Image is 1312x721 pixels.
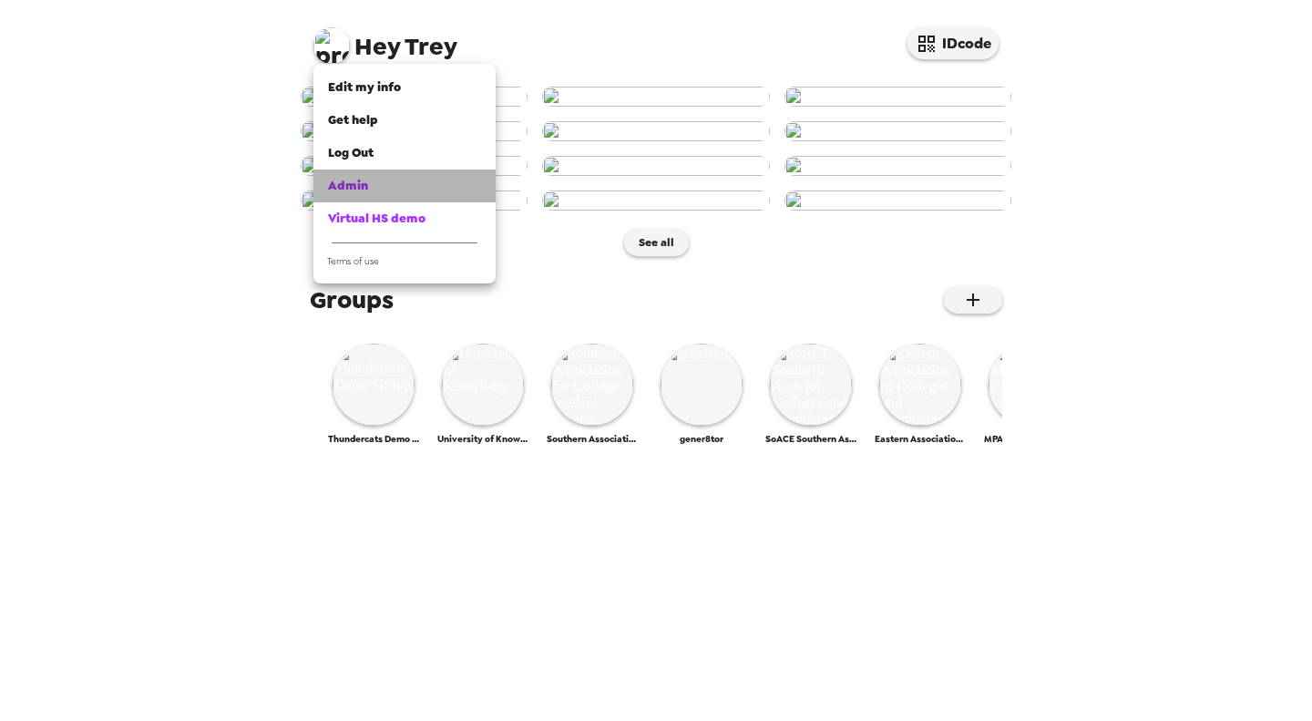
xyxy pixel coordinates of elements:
[328,211,425,226] span: Virtual HS demo
[327,255,379,267] span: Terms of use
[328,112,378,128] span: Get help
[328,178,368,193] span: Admin
[313,251,496,276] a: Terms of use
[328,145,374,160] span: Log Out
[328,79,401,95] span: Edit my info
